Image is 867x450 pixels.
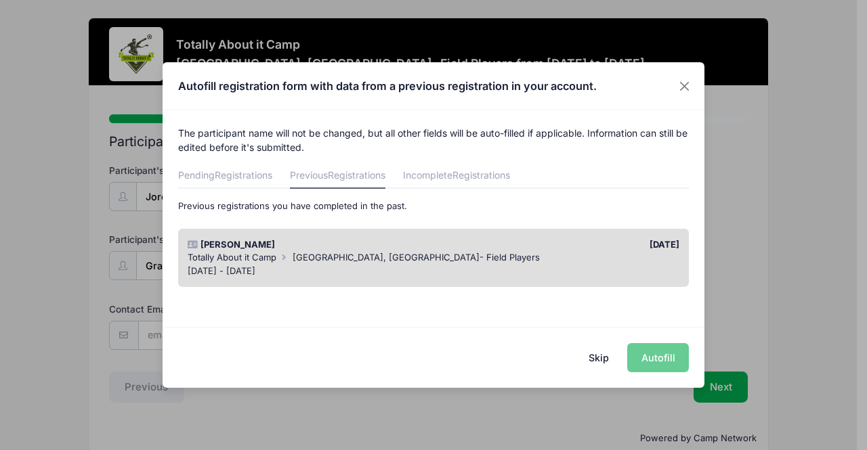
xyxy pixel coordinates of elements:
div: [DATE] - [DATE] [188,265,680,278]
span: Totally About it Camp [188,252,276,263]
a: Incomplete [403,164,510,189]
span: Registrations [215,169,272,181]
p: The participant name will not be changed, but all other fields will be auto-filled if applicable.... [178,126,690,154]
p: Previous registrations you have completed in the past. [178,200,690,213]
h4: Autofill registration form with data from a previous registration in your account. [178,78,597,94]
a: Pending [178,164,272,189]
button: Skip [575,343,623,372]
span: Registrations [452,169,510,181]
button: Close [673,74,697,98]
div: [PERSON_NAME] [181,238,433,252]
div: [DATE] [433,238,686,252]
span: Registrations [328,169,385,181]
a: Previous [290,164,385,189]
span: [GEOGRAPHIC_DATA], [GEOGRAPHIC_DATA]- Field Players [293,252,540,263]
